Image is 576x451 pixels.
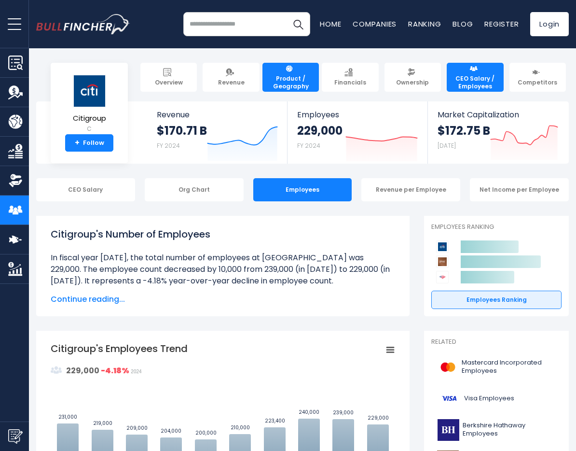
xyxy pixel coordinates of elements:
a: Berkshire Hathaway Employees [431,417,562,443]
a: Register [484,19,519,29]
a: +Follow [65,134,113,152]
p: Related [431,338,562,346]
h1: Citigroup's Number of Employees [51,227,395,241]
small: FY 2024 [157,141,180,150]
a: CEO Salary / Employees [447,63,503,92]
tspan: Citigroup's Employees Trend [51,342,188,355]
a: Blog [453,19,473,29]
span: Market Capitalization [438,110,558,119]
div: Org Chart [145,178,244,201]
a: Mastercard Incorporated Employees [431,354,562,381]
a: Overview [140,63,197,92]
span: Mastercard Incorporated Employees [462,359,556,375]
div: CEO Salary [36,178,135,201]
text: 219,000 [93,420,112,427]
a: Market Capitalization $172.75 B [DATE] [428,101,568,164]
a: Ownership [384,63,441,92]
text: 231,000 [58,413,77,421]
button: Search [286,12,310,36]
p: Employees Ranking [431,223,562,231]
span: Financials [334,79,366,86]
a: Home [320,19,341,29]
span: Employees [297,110,417,119]
a: Visa Employees [431,385,562,412]
span: Berkshire Hathaway Employees [463,422,556,438]
strong: -4.18% [101,365,129,376]
div: Net Income per Employee [470,178,569,201]
li: In fiscal year [DATE], the total number of employees at [GEOGRAPHIC_DATA] was 229,000. The employ... [51,252,395,287]
a: Employees 229,000 FY 2024 [288,101,427,164]
span: Competitors [518,79,557,86]
a: Revenue [203,63,259,92]
a: Competitors [509,63,566,92]
span: Visa Employees [464,395,514,403]
strong: + [75,139,80,147]
text: 223,400 [265,417,285,424]
span: 2024 [131,369,141,374]
strong: 229,000 [66,365,99,376]
a: Employees Ranking [431,291,562,309]
img: V logo [437,388,461,409]
small: FY 2024 [297,141,320,150]
span: Product / Geography [267,75,315,90]
img: BRK-B logo [437,419,460,441]
a: Financials [322,63,378,92]
div: Revenue per Employee [361,178,460,201]
a: Revenue $170.71 B FY 2024 [147,101,288,164]
a: Citigroup C [72,74,107,135]
img: Ownership [8,173,23,188]
text: 200,000 [195,429,217,437]
img: graph_employee_icon.svg [51,365,62,376]
img: Bank of America Corporation competitors logo [436,271,449,283]
text: 229,000 [368,414,389,422]
span: Citigroup [72,114,106,123]
div: Employees [253,178,352,201]
img: JPMorgan Chase & Co. competitors logo [436,255,449,268]
a: Login [530,12,569,36]
small: [DATE] [438,141,456,150]
span: CEO Salary / Employees [451,75,499,90]
a: Ranking [408,19,441,29]
img: bullfincher logo [36,14,130,34]
a: Product / Geography [262,63,319,92]
strong: 229,000 [297,123,343,138]
a: Companies [353,19,397,29]
span: Revenue [157,110,278,119]
img: Citigroup competitors logo [436,240,449,253]
strong: $170.71 B [157,123,207,138]
text: 209,000 [126,424,148,432]
span: Overview [155,79,183,86]
span: Ownership [396,79,429,86]
span: Continue reading... [51,294,395,305]
text: 204,000 [161,427,181,435]
img: MA logo [437,356,459,378]
small: C [72,125,106,133]
text: 240,000 [299,409,319,416]
text: 239,000 [333,409,354,416]
a: Go to homepage [36,14,130,34]
span: Revenue [218,79,245,86]
strong: $172.75 B [438,123,490,138]
text: 210,000 [231,424,250,431]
